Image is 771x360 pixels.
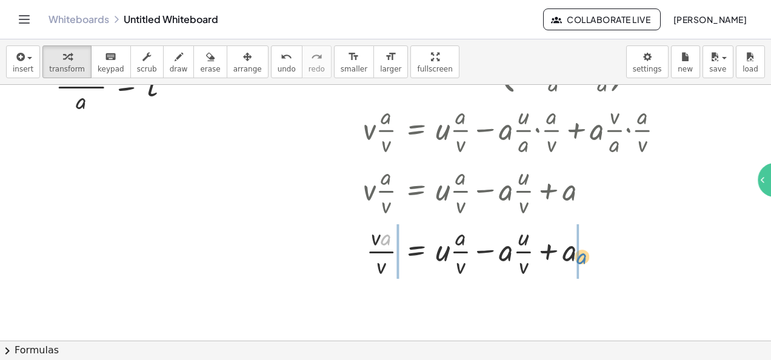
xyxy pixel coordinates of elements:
button: draw [163,45,195,78]
span: transform [49,65,85,73]
span: fullscreen [417,65,452,73]
button: Toggle navigation [15,10,34,29]
span: Collaborate Live [553,14,650,25]
span: [PERSON_NAME] [673,14,747,25]
button: Collaborate Live [543,8,661,30]
a: Whiteboards [48,13,109,25]
button: keyboardkeypad [91,45,131,78]
span: smaller [341,65,367,73]
span: save [709,65,726,73]
span: new [678,65,693,73]
i: undo [281,50,292,64]
button: save [703,45,733,78]
button: arrange [227,45,269,78]
button: redoredo [302,45,332,78]
button: load [736,45,765,78]
button: [PERSON_NAME] [663,8,756,30]
button: erase [193,45,227,78]
i: format_size [348,50,359,64]
i: keyboard [105,50,116,64]
button: fullscreen [410,45,459,78]
span: larger [380,65,401,73]
span: draw [170,65,188,73]
button: settings [626,45,669,78]
i: format_size [385,50,396,64]
span: insert [13,65,33,73]
button: undoundo [271,45,302,78]
span: settings [633,65,662,73]
i: redo [311,50,322,64]
span: erase [200,65,220,73]
button: scrub [130,45,164,78]
span: undo [278,65,296,73]
span: scrub [137,65,157,73]
span: keypad [98,65,124,73]
button: transform [42,45,92,78]
span: arrange [233,65,262,73]
button: new [671,45,700,78]
button: format_sizesmaller [334,45,374,78]
button: insert [6,45,40,78]
span: load [743,65,758,73]
span: redo [309,65,325,73]
button: format_sizelarger [373,45,408,78]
